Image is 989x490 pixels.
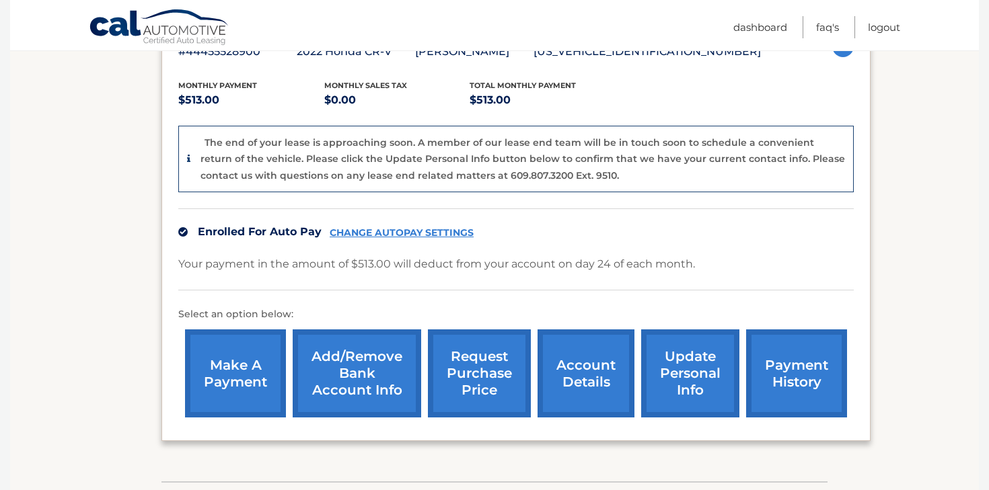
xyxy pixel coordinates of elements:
[538,329,634,417] a: account details
[470,81,576,90] span: Total Monthly Payment
[330,227,474,239] a: CHANGE AUTOPAY SETTINGS
[89,9,230,48] a: Cal Automotive
[324,81,407,90] span: Monthly sales Tax
[200,136,845,181] p: The end of your lease is approaching soon. A member of our lease end team will be in touch soon t...
[185,329,286,417] a: make a payment
[178,227,188,237] img: check.svg
[178,91,324,110] p: $513.00
[178,42,297,61] p: #44455528900
[178,81,257,90] span: Monthly Payment
[641,329,739,417] a: update personal info
[733,16,787,38] a: Dashboard
[415,42,534,61] p: [PERSON_NAME]
[293,329,421,417] a: Add/Remove bank account info
[470,91,616,110] p: $513.00
[297,42,415,61] p: 2022 Honda CR-V
[816,16,839,38] a: FAQ's
[178,307,854,323] p: Select an option below:
[746,329,847,417] a: payment history
[324,91,470,110] p: $0.00
[178,255,695,274] p: Your payment in the amount of $513.00 will deduct from your account on day 24 of each month.
[198,225,322,238] span: Enrolled For Auto Pay
[534,42,761,61] p: [US_VEHICLE_IDENTIFICATION_NUMBER]
[868,16,900,38] a: Logout
[428,329,531,417] a: request purchase price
